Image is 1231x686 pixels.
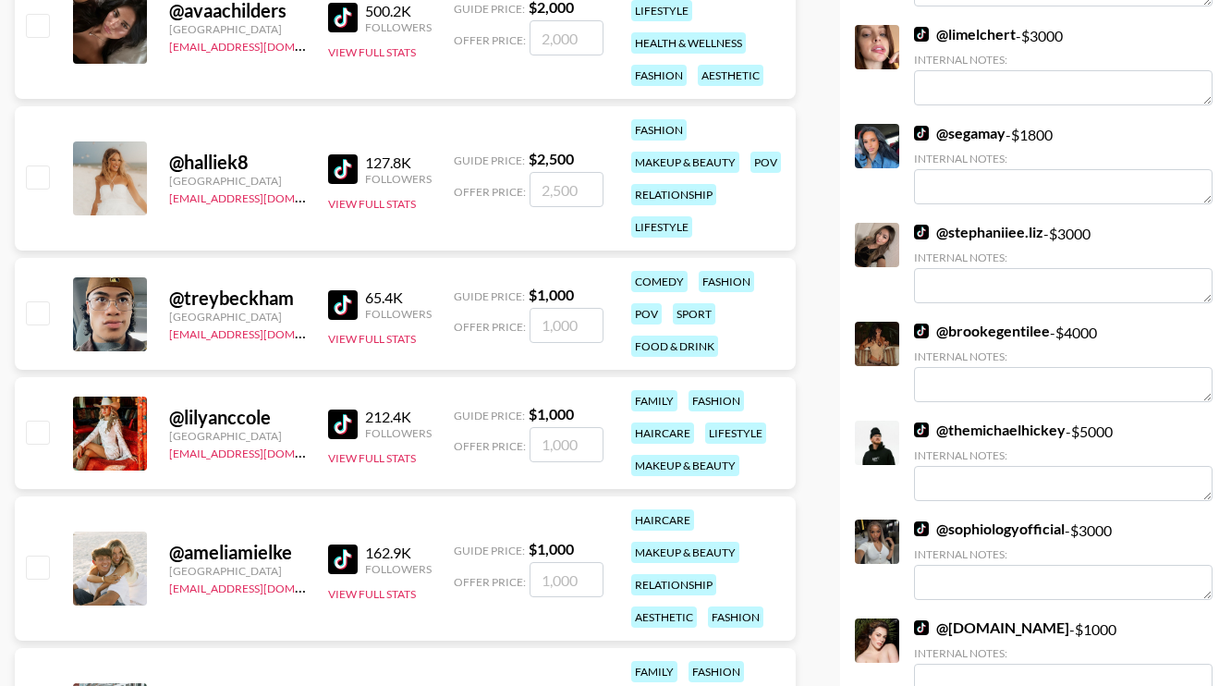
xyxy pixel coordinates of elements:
input: 1,000 [530,562,603,597]
img: TikTok [328,3,358,32]
div: [GEOGRAPHIC_DATA] [169,564,306,578]
div: - $ 3000 [914,520,1213,600]
div: @ halliek8 [169,151,306,174]
img: TikTok [914,423,929,437]
a: @[DOMAIN_NAME] [914,619,1069,637]
a: @stephaniiee.liz [914,223,1043,241]
div: - $ 5000 [914,421,1213,501]
span: Guide Price: [454,153,525,167]
span: Offer Price: [454,575,526,589]
span: Guide Price: [454,289,525,303]
span: Offer Price: [454,320,526,334]
a: [EMAIL_ADDRESS][DOMAIN_NAME] [169,36,355,54]
button: View Full Stats [328,451,416,465]
img: TikTok [328,410,358,439]
a: [EMAIL_ADDRESS][DOMAIN_NAME] [169,188,355,205]
div: 500.2K [365,2,432,20]
div: @ treybeckham [169,287,306,310]
div: Followers [365,307,432,321]
img: TikTok [328,154,358,184]
div: fashion [708,606,763,628]
img: TikTok [328,545,358,574]
span: Offer Price: [454,439,526,453]
div: makeup & beauty [631,455,739,476]
span: Guide Price: [454,544,525,557]
div: relationship [631,184,716,205]
input: 2,000 [530,20,603,55]
img: TikTok [914,225,929,239]
div: - $ 4000 [914,322,1213,402]
div: fashion [689,390,744,411]
div: fashion [631,119,687,141]
div: Internal Notes: [914,646,1213,660]
img: TikTok [328,290,358,320]
div: Internal Notes: [914,547,1213,561]
div: [GEOGRAPHIC_DATA] [169,22,306,36]
div: [GEOGRAPHIC_DATA] [169,174,306,188]
img: TikTok [914,521,929,536]
div: lifestyle [705,423,766,444]
div: aesthetic [631,606,697,628]
button: View Full Stats [328,197,416,211]
div: Followers [365,426,432,440]
span: Offer Price: [454,33,526,47]
div: relationship [631,574,716,595]
img: TikTok [914,620,929,635]
a: @segamay [914,124,1006,142]
a: @limelchert [914,25,1016,43]
div: family [631,390,677,411]
div: @ lilyanccole [169,406,306,429]
a: [EMAIL_ADDRESS][DOMAIN_NAME] [169,578,355,595]
div: Followers [365,20,432,34]
div: - $ 1800 [914,124,1213,204]
input: 2,500 [530,172,603,207]
button: View Full Stats [328,587,416,601]
div: fashion [631,65,687,86]
button: View Full Stats [328,45,416,59]
div: pov [631,303,662,325]
div: makeup & beauty [631,542,739,563]
a: @sophiologyofficial [914,520,1065,538]
div: family [631,661,677,682]
div: food & drink [631,336,718,357]
div: @ ameliamielke [169,541,306,564]
img: TikTok [914,27,929,42]
input: 1,000 [530,427,603,462]
a: @brookegentilee [914,322,1050,340]
div: Internal Notes: [914,448,1213,462]
div: Internal Notes: [914,152,1213,165]
span: Offer Price: [454,185,526,199]
div: Internal Notes: [914,53,1213,67]
div: [GEOGRAPHIC_DATA] [169,310,306,324]
div: 65.4K [365,288,432,307]
input: 1,000 [530,308,603,343]
div: Followers [365,562,432,576]
button: View Full Stats [328,332,416,346]
strong: $ 2,500 [529,150,574,167]
span: Guide Price: [454,2,525,16]
div: comedy [631,271,688,292]
div: aesthetic [698,65,763,86]
div: - $ 3000 [914,25,1213,105]
div: lifestyle [631,216,692,238]
div: makeup & beauty [631,152,739,173]
img: TikTok [914,324,929,338]
div: Internal Notes: [914,349,1213,363]
div: Internal Notes: [914,251,1213,264]
a: @themichaelhickey [914,421,1066,439]
div: fashion [699,271,754,292]
div: 127.8K [365,153,432,172]
a: [EMAIL_ADDRESS][DOMAIN_NAME] [169,443,355,460]
img: TikTok [914,126,929,141]
span: Guide Price: [454,409,525,423]
div: 212.4K [365,408,432,426]
strong: $ 1,000 [529,405,574,423]
div: 162.9K [365,544,432,562]
div: Followers [365,172,432,186]
div: sport [673,303,715,325]
strong: $ 1,000 [529,540,574,557]
div: pov [750,152,781,173]
a: [EMAIL_ADDRESS][DOMAIN_NAME] [169,324,355,341]
div: health & wellness [631,32,746,54]
div: [GEOGRAPHIC_DATA] [169,429,306,443]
